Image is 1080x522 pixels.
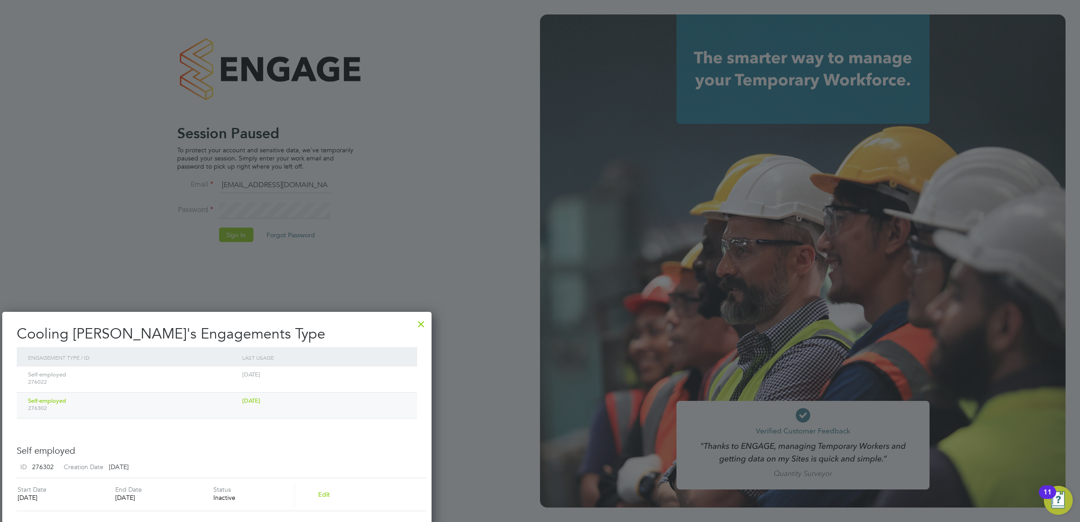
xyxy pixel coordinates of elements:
[213,494,295,502] div: Inactive
[18,485,54,494] label: Start Date
[311,487,337,502] button: Edit
[240,367,408,383] div: [DATE]
[213,485,249,494] label: Status
[109,463,129,471] span: [DATE]
[28,404,238,412] span: 276302
[32,463,54,471] span: 276302
[17,324,417,343] h2: Cooling [PERSON_NAME]'s Engagements Type
[240,393,408,409] div: [DATE]
[1043,492,1052,504] div: 11
[28,397,66,404] span: Self-employed
[1044,486,1073,515] button: Open Resource Center, 11 new notifications
[26,347,240,368] div: Engagement Type / ID
[64,463,103,471] label: Creation Date
[28,371,66,378] span: Self-employed
[20,463,27,471] label: ID
[240,347,408,368] div: Last Usage
[115,494,213,502] div: [DATE]
[115,485,151,494] label: End Date
[28,378,238,386] span: 276022
[17,445,417,475] h3: Self employed
[18,494,115,502] div: [DATE]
